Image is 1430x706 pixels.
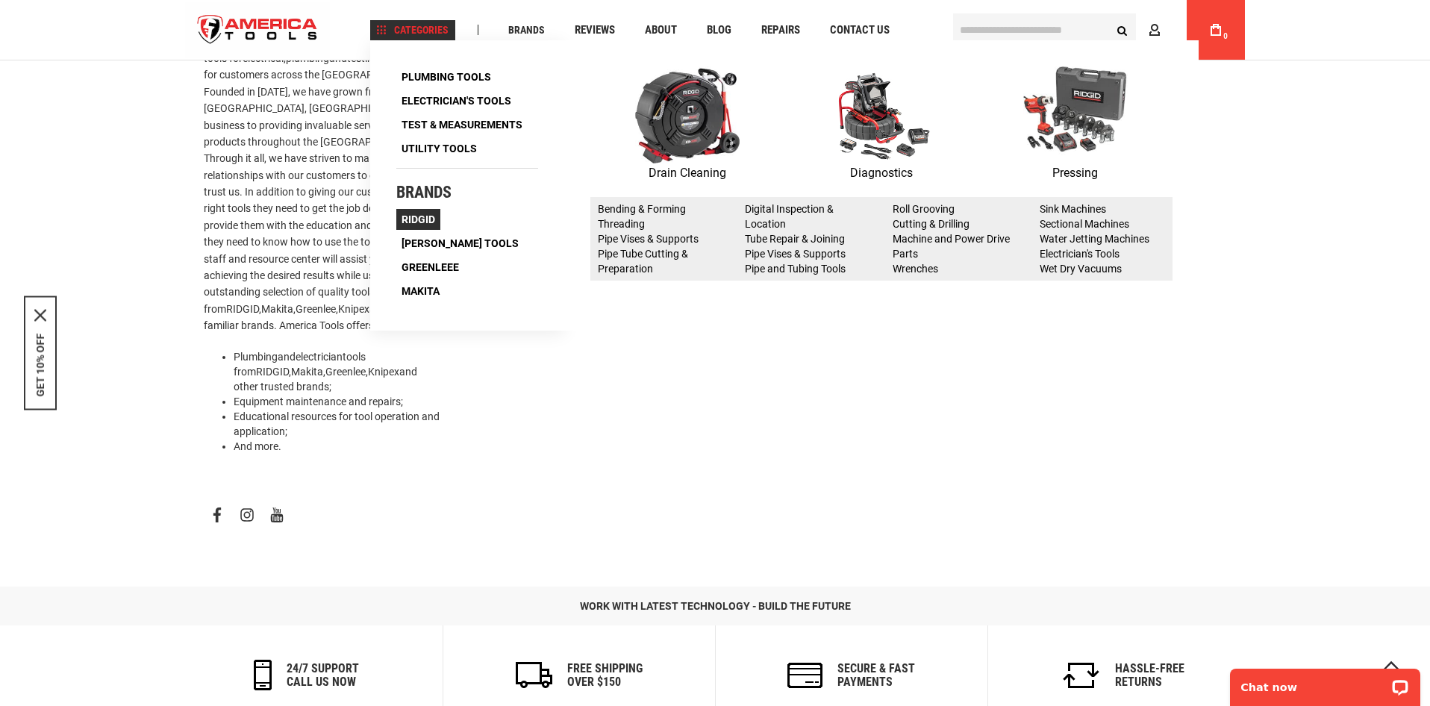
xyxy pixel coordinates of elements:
span: Contact Us [830,25,890,36]
span: Ridgid [402,214,435,225]
a: Electrician's Tools [1040,248,1120,260]
span: Blog [707,25,731,36]
a: Greenlee [325,366,366,378]
button: GET 10% OFF [34,334,46,397]
a: Blog [700,20,738,40]
span: Test & Measurements [402,119,522,130]
a: Makita [396,281,445,302]
a: Pipe Vises & Supports [598,233,699,245]
span: Utility Tools [402,143,477,154]
a: Diagnostics [784,66,978,183]
a: Digital Inspection & Location [745,203,834,230]
a: RIDGID [226,303,259,315]
a: plumbing [286,52,329,64]
span: Brands [508,25,545,35]
span: Plumbing Tools [402,72,491,82]
p: Pressing [978,163,1173,183]
span: About [645,25,677,36]
a: [PERSON_NAME] Tools [396,233,524,254]
h6: Free Shipping Over $150 [567,662,643,688]
img: America Tools [185,2,330,58]
a: Makita [261,303,293,315]
a: Equipment maintenance and repairs [234,396,401,407]
a: Wet Dry Vacuums [1040,263,1122,275]
li: And more. [234,439,443,454]
a: Utility Tools [396,138,482,159]
a: Water Jetting Machines [1040,233,1149,245]
a: Cutting & Drilling [893,218,970,230]
span: Electrician's Tools [402,96,511,106]
a: Machine and Power Drive Parts [893,233,1010,260]
p: Diagnostics [784,163,978,183]
a: Contact Us [823,20,896,40]
a: Electrician's Tools [396,90,516,111]
a: Plumbing [234,351,278,363]
span: Categories [377,25,449,35]
span: 0 [1223,32,1228,40]
h6: secure & fast payments [837,662,915,688]
a: store logo [185,2,330,58]
a: Reviews [568,20,622,40]
h4: Brands [396,184,538,202]
a: Sectional Machines [1040,218,1129,230]
a: Roll Grooving [893,203,955,215]
h6: 24/7 support call us now [287,662,359,688]
a: Ridgid [396,209,440,230]
a: Pressing [978,66,1173,183]
a: electrical [243,52,284,64]
span: Makita [402,286,440,296]
p: Drain Cleaning [590,163,784,183]
li: and tools from , , , and other trusted brands; [234,349,443,394]
p: America Tools offers a superior selection of quality tools for , and applications for customers a... [204,34,443,334]
a: Pipe Vises & Supports [745,248,846,260]
a: Categories [370,20,455,40]
span: Reviews [575,25,615,36]
a: Drain Cleaning [590,66,784,183]
li: Educational resources for tool operation and application; [234,409,443,439]
a: Knipex [338,303,369,315]
a: Pipe and Tubing Tools [745,263,846,275]
span: [PERSON_NAME] Tools [402,238,519,249]
li: ; [234,394,443,409]
a: testing [347,52,379,64]
a: Greenlee [296,303,336,315]
a: Brands [502,20,552,40]
a: electrician [296,351,343,363]
a: Bending & Forming [598,203,686,215]
a: Greenleee [396,257,464,278]
a: Knipex [368,366,399,378]
button: Close [34,310,46,322]
a: Repairs [755,20,807,40]
a: Sink Machines [1040,203,1106,215]
span: Repairs [761,25,800,36]
a: Pipe Tube Cutting & Preparation [598,248,688,275]
a: Test & Measurements [396,114,528,135]
svg: close icon [34,310,46,322]
a: Plumbing Tools [396,66,496,87]
a: Threading [598,218,645,230]
a: Wrenches [893,263,938,275]
button: Search [1108,16,1136,44]
a: Tube Repair & Joining [745,233,845,245]
a: RIDGID [256,366,289,378]
span: Greenleee [402,262,459,272]
iframe: LiveChat chat widget [1220,659,1430,706]
h6: Hassle-Free Returns [1115,662,1184,688]
a: About [638,20,684,40]
a: Makita [291,366,323,378]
